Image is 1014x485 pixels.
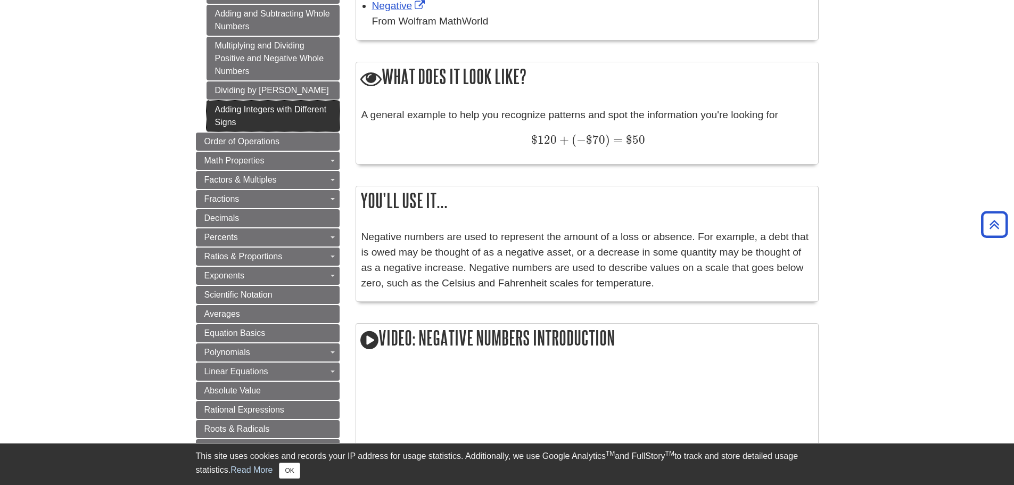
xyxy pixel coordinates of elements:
[586,133,592,147] span: $
[204,309,240,318] span: Averages
[196,267,340,285] a: Exponents
[204,290,273,299] span: Scientific Notation
[196,228,340,246] a: Percents
[196,152,340,170] a: Math Properties
[531,133,538,147] span: $
[196,190,340,208] a: Fractions
[204,233,238,242] span: Percents
[196,248,340,266] a: Ratios & Proportions
[204,424,270,433] span: Roots & Radicals
[626,133,632,147] span: $
[605,133,610,147] span: )
[361,229,813,291] p: Negative numbers are used to represent the amount of a loss or absence. For example, a debt that ...
[196,439,340,457] a: Quadratic
[361,108,813,123] p: A general example to help you recognize patterns and spot the information you're looking for
[204,386,261,395] span: Absolute Value
[196,324,340,342] a: Equation Basics
[196,363,340,381] a: Linear Equations
[204,367,268,376] span: Linear Equations
[576,133,586,147] span: −
[207,5,340,36] a: Adding and Subtracting Whole Numbers
[606,450,615,457] sup: TM
[204,348,250,357] span: Polynomials
[632,133,645,147] span: 50
[204,137,279,146] span: Order of Operations
[196,209,340,227] a: Decimals
[356,324,818,354] h2: Video: Negative Numbers Introduction
[196,450,819,479] div: This site uses cookies and records your IP address for usage statistics. Additionally, we use Goo...
[207,81,340,100] a: Dividing by [PERSON_NAME]
[204,405,284,414] span: Rational Expressions
[356,62,818,93] h2: What does it look like?
[204,213,240,223] span: Decimals
[196,305,340,323] a: Averages
[196,286,340,304] a: Scientific Notation
[207,37,340,80] a: Multiplying and Dividing Positive and Negative Whole Numbers
[196,382,340,400] a: Absolute Value
[204,328,266,338] span: Equation Basics
[230,465,273,474] a: Read More
[557,133,569,147] span: +
[204,175,277,184] span: Factors & Multiples
[592,133,605,147] span: 70
[610,133,623,147] span: =
[196,171,340,189] a: Factors & Multiples
[977,217,1011,232] a: Back to Top
[538,133,557,147] span: 120
[196,133,340,151] a: Order of Operations
[196,420,340,438] a: Roots & Radicals
[207,101,340,131] a: Adding Integers with Different Signs
[279,463,300,479] button: Close
[372,14,813,29] div: From Wolfram MathWorld
[204,252,283,261] span: Ratios & Proportions
[196,401,340,419] a: Rational Expressions
[569,133,576,147] span: (
[204,194,240,203] span: Fractions
[204,156,265,165] span: Math Properties
[204,271,245,280] span: Exponents
[356,186,818,215] h2: You'll use it...
[665,450,674,457] sup: TM
[196,343,340,361] a: Polynomials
